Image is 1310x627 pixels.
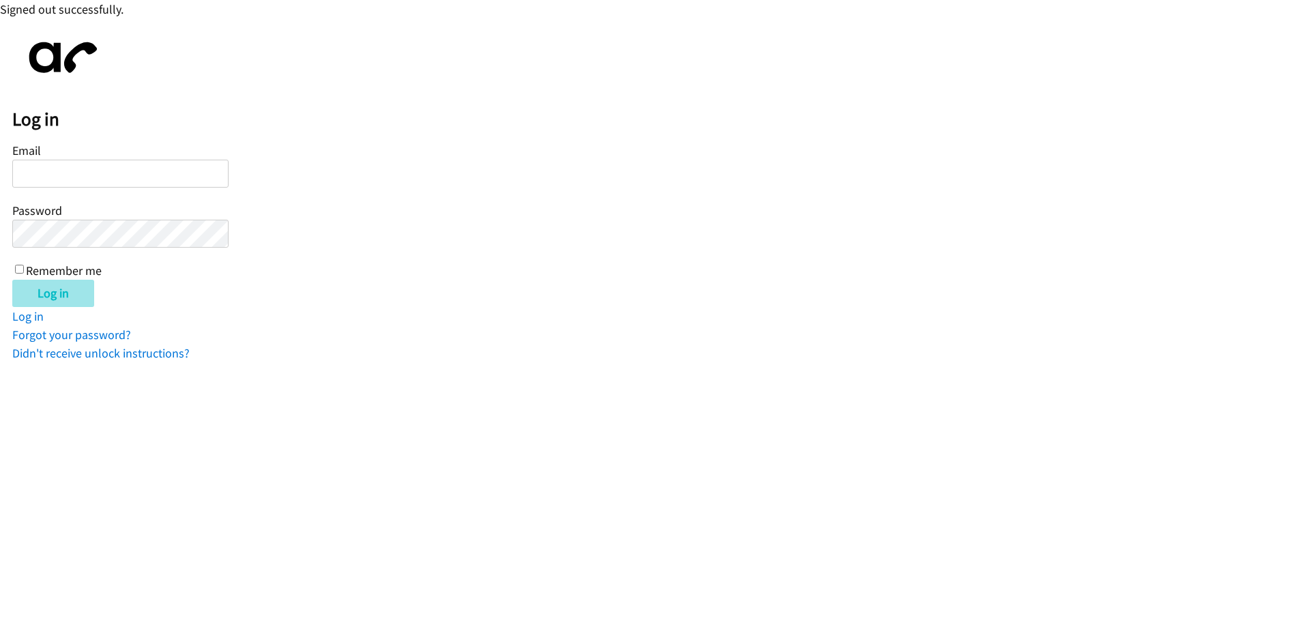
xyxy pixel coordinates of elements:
label: Email [12,143,41,158]
label: Password [12,203,62,218]
label: Remember me [26,263,102,278]
a: Log in [12,308,44,324]
a: Forgot your password? [12,327,131,342]
h2: Log in [12,108,1310,131]
a: Didn't receive unlock instructions? [12,345,190,361]
input: Log in [12,280,94,307]
img: aphone-8a226864a2ddd6a5e75d1ebefc011f4aa8f32683c2d82f3fb0802fe031f96514.svg [12,31,108,85]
